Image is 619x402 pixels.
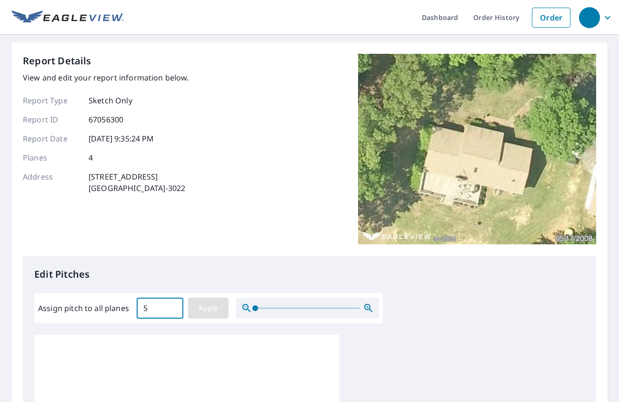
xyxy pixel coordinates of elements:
[196,302,221,314] span: Apply
[89,95,132,106] p: Sketch Only
[137,295,183,322] input: 00.0
[38,302,129,314] label: Assign pitch to all planes
[89,171,185,194] p: [STREET_ADDRESS] [GEOGRAPHIC_DATA]-3022
[89,133,154,144] p: [DATE] 9:35:24 PM
[23,54,91,68] p: Report Details
[358,54,596,244] img: Top image
[23,133,80,144] p: Report Date
[532,8,570,28] a: Order
[23,171,80,194] p: Address
[188,298,229,319] button: Apply
[23,72,189,83] p: View and edit your report information below.
[34,267,585,281] p: Edit Pitches
[23,95,80,106] p: Report Type
[23,114,80,125] p: Report ID
[23,152,80,163] p: Planes
[89,152,93,163] p: 4
[11,10,124,25] img: EV Logo
[89,114,123,125] p: 67056300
